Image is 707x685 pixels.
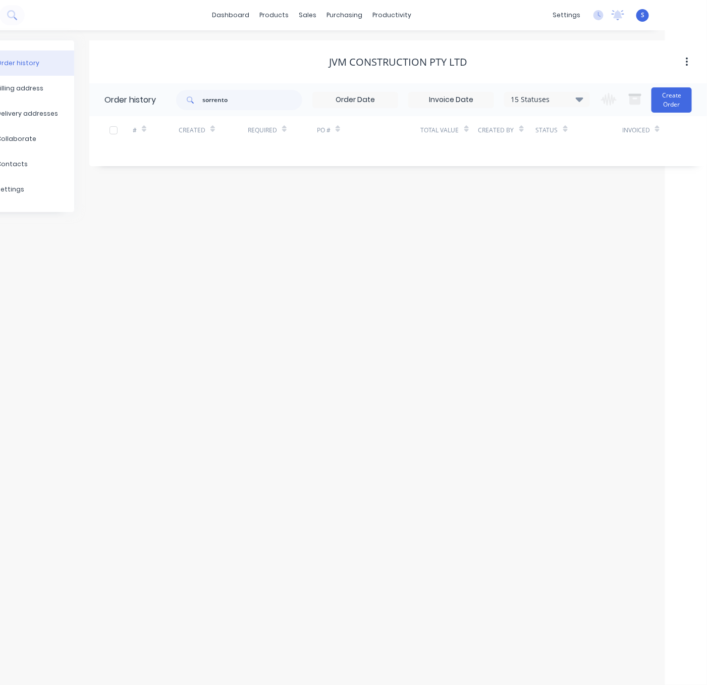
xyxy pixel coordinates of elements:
[329,56,467,68] div: JVM Construction Pty Ltd
[421,126,459,135] div: Total Value
[367,8,416,23] div: productivity
[622,116,668,144] div: Invoiced
[548,8,585,23] div: settings
[317,116,421,144] div: PO #
[409,92,494,108] input: Invoice Date
[505,94,589,105] div: 15 Statuses
[104,94,156,106] div: Order history
[317,126,331,135] div: PO #
[313,92,398,108] input: Order Date
[651,87,692,113] button: Create Order
[321,8,367,23] div: purchasing
[202,90,302,110] input: Search...
[179,126,205,135] div: Created
[133,116,179,144] div: #
[421,116,478,144] div: Total Value
[248,116,317,144] div: Required
[254,8,294,23] div: products
[478,126,514,135] div: Created By
[179,116,248,144] div: Created
[641,11,644,20] span: S
[248,126,277,135] div: Required
[536,126,558,135] div: Status
[133,126,137,135] div: #
[207,8,254,23] a: dashboard
[536,116,622,144] div: Status
[478,116,536,144] div: Created By
[622,126,650,135] div: Invoiced
[294,8,321,23] div: sales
